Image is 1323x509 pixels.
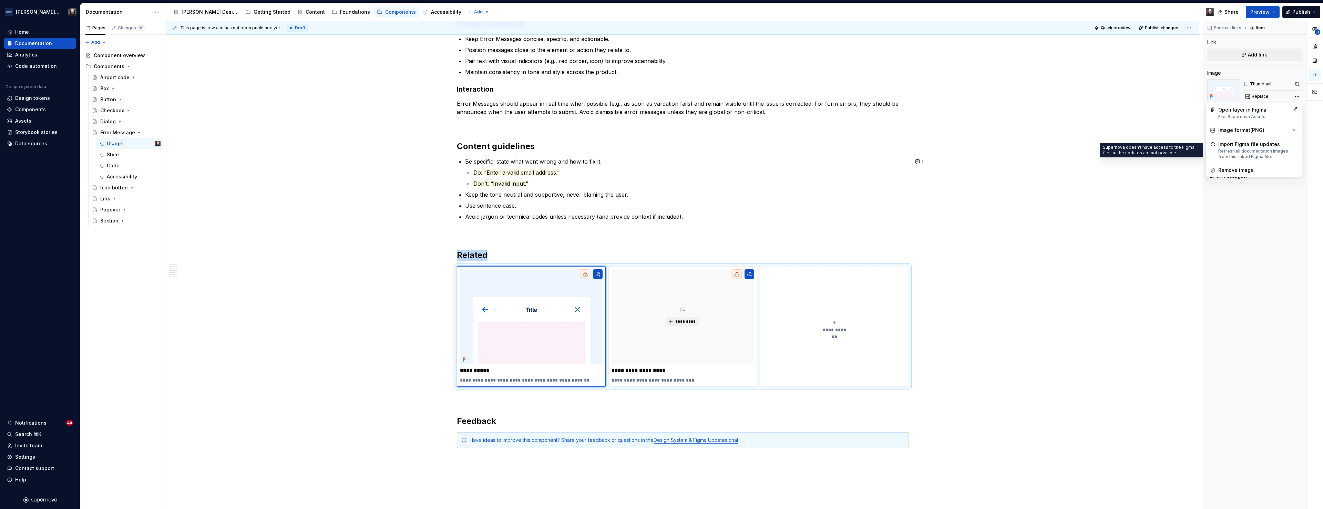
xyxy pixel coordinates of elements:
div: Remove image [1218,167,1298,174]
div: Import Figma file updates [1218,141,1298,159]
div: File: Supernova Assets [1218,114,1289,120]
div: Image format ( PNG ) [1207,125,1300,136]
div: Open layer in Figma [1218,106,1289,120]
div: Refresh all documentation images from this linked Figma file. [1218,148,1298,159]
